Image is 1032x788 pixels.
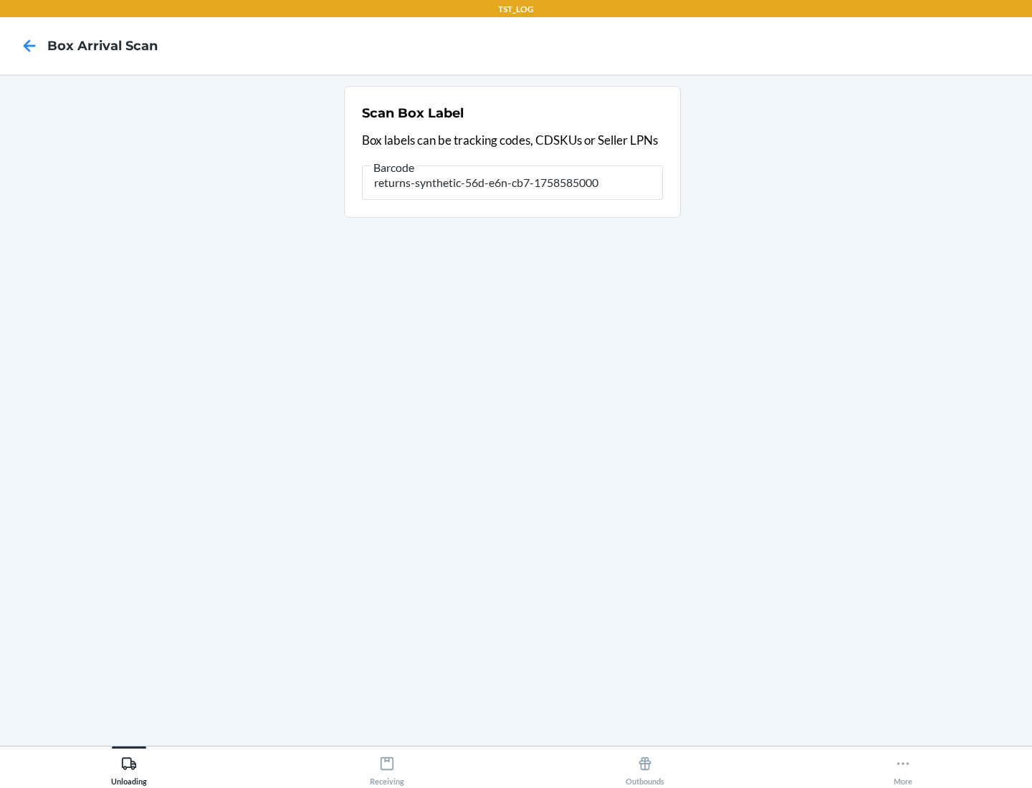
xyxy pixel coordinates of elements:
span: Barcode [371,160,416,175]
button: Outbounds [516,746,774,786]
button: Receiving [258,746,516,786]
button: More [774,746,1032,786]
div: Outbounds [626,750,664,786]
div: Unloading [111,750,147,786]
p: TST_LOG [498,3,534,16]
h2: Scan Box Label [362,104,464,122]
p: Box labels can be tracking codes, CDSKUs or Seller LPNs [362,131,663,150]
div: More [894,750,912,786]
h4: Box Arrival Scan [47,37,158,55]
input: Barcode [362,165,663,200]
div: Receiving [370,750,404,786]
